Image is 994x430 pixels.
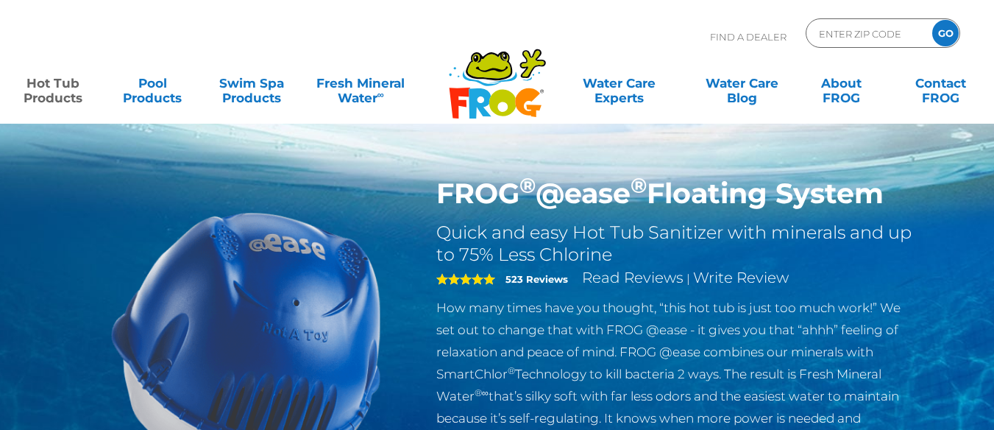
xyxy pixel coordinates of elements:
[710,18,787,55] p: Find A Dealer
[693,269,789,286] a: Write Review
[505,273,568,285] strong: 523 Reviews
[902,68,979,98] a: ContactFROG
[519,172,536,198] sup: ®
[703,68,781,98] a: Water CareBlog
[803,68,880,98] a: AboutFROG
[475,387,489,398] sup: ®∞
[377,89,384,100] sup: ∞
[441,29,554,119] img: Frog Products Logo
[213,68,291,98] a: Swim SpaProducts
[114,68,191,98] a: PoolProducts
[582,269,684,286] a: Read Reviews
[436,177,917,211] h1: FROG @ease Floating System
[508,365,515,376] sup: ®
[631,172,647,198] sup: ®
[313,68,409,98] a: Fresh MineralWater∞
[436,273,495,285] span: 5
[556,68,681,98] a: Water CareExperts
[686,272,690,286] span: |
[15,68,92,98] a: Hot TubProducts
[932,20,959,46] input: GO
[436,222,917,266] h2: Quick and easy Hot Tub Sanitizer with minerals and up to 75% Less Chlorine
